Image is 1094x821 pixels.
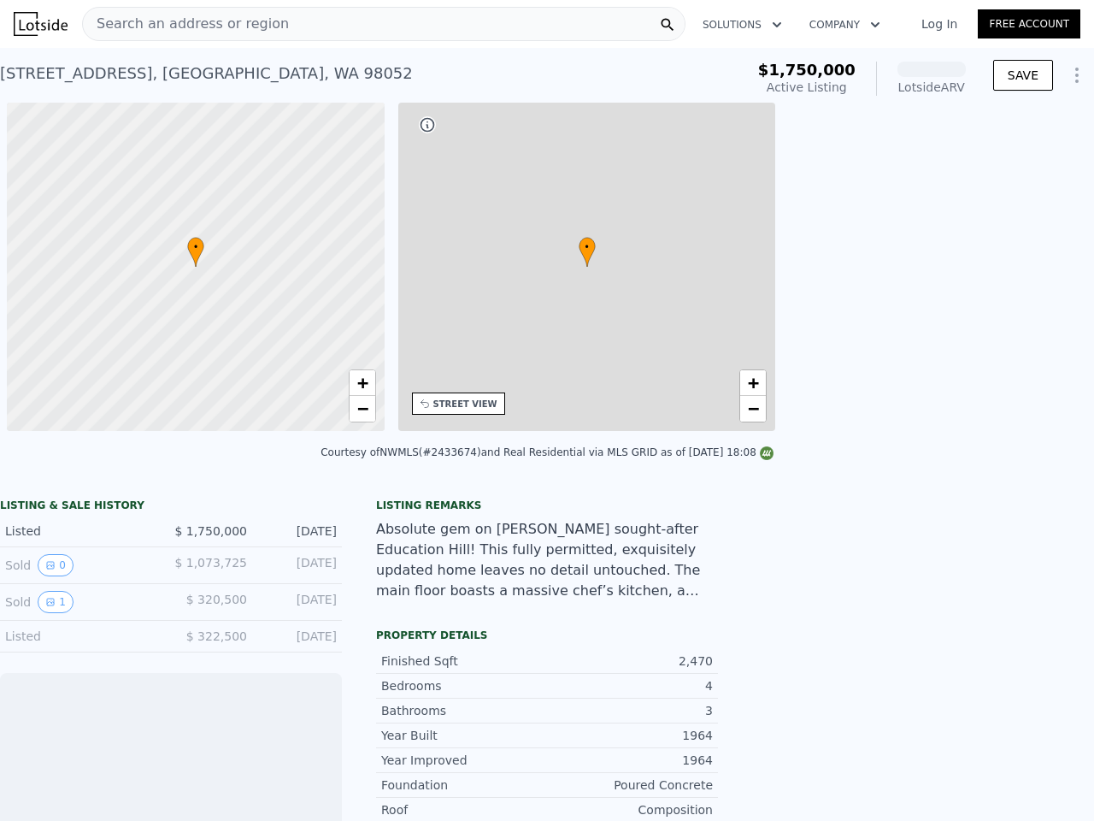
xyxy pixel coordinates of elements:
div: Poured Concrete [547,777,713,794]
div: Lotside ARV [897,79,966,96]
button: SAVE [993,60,1053,91]
div: Absolute gem on [PERSON_NAME] sought-after Education Hill! This fully permitted, exquisitely upda... [376,519,718,601]
div: • [187,237,204,267]
button: Solutions [689,9,796,40]
span: $ 1,073,725 [174,556,247,570]
div: Foundation [381,777,547,794]
button: Company [796,9,894,40]
span: $ 1,750,000 [174,524,247,538]
div: Listing remarks [376,499,718,512]
span: − [748,398,759,419]
div: 1964 [547,752,713,769]
div: Year Improved [381,752,547,769]
a: Zoom out [740,396,766,422]
span: $ 320,500 [186,593,247,606]
div: Courtesy of NWMLS (#2433674) and Real Residential via MLS GRID as of [DATE] 18:08 [321,446,773,458]
div: Property details [376,629,718,642]
a: Zoom in [740,370,766,396]
div: STREET VIEW [433,398,497,410]
div: [DATE] [261,523,337,540]
span: + [356,372,368,393]
a: Free Account [978,9,1080,38]
div: 2,470 [547,653,713,670]
span: $ 322,500 [186,629,247,643]
div: [DATE] [261,628,337,645]
div: Sold [5,591,157,613]
div: 1964 [547,727,713,744]
a: Zoom in [350,370,375,396]
div: Listed [5,628,157,645]
a: Zoom out [350,396,375,422]
div: Composition [547,801,713,818]
div: Bathrooms [381,702,547,719]
span: Search an address or region [83,14,289,34]
div: Year Built [381,727,547,744]
div: Bedrooms [381,677,547,694]
div: 4 [547,677,713,694]
img: Lotside [14,12,68,36]
div: Roof [381,801,547,818]
div: [DATE] [261,591,337,613]
button: View historical data [38,554,74,576]
span: • [579,239,596,255]
a: Log In [901,15,978,32]
img: NWMLS Logo [760,446,773,460]
div: Listed [5,523,157,540]
div: 3 [547,702,713,719]
div: • [579,237,596,267]
span: Active Listing [767,80,847,94]
span: − [356,398,368,419]
div: Sold [5,554,157,576]
span: + [748,372,759,393]
button: View historical data [38,591,74,613]
button: Show Options [1060,58,1094,92]
span: • [187,239,204,255]
div: [DATE] [261,554,337,576]
span: $1,750,000 [758,61,856,79]
div: Finished Sqft [381,653,547,670]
